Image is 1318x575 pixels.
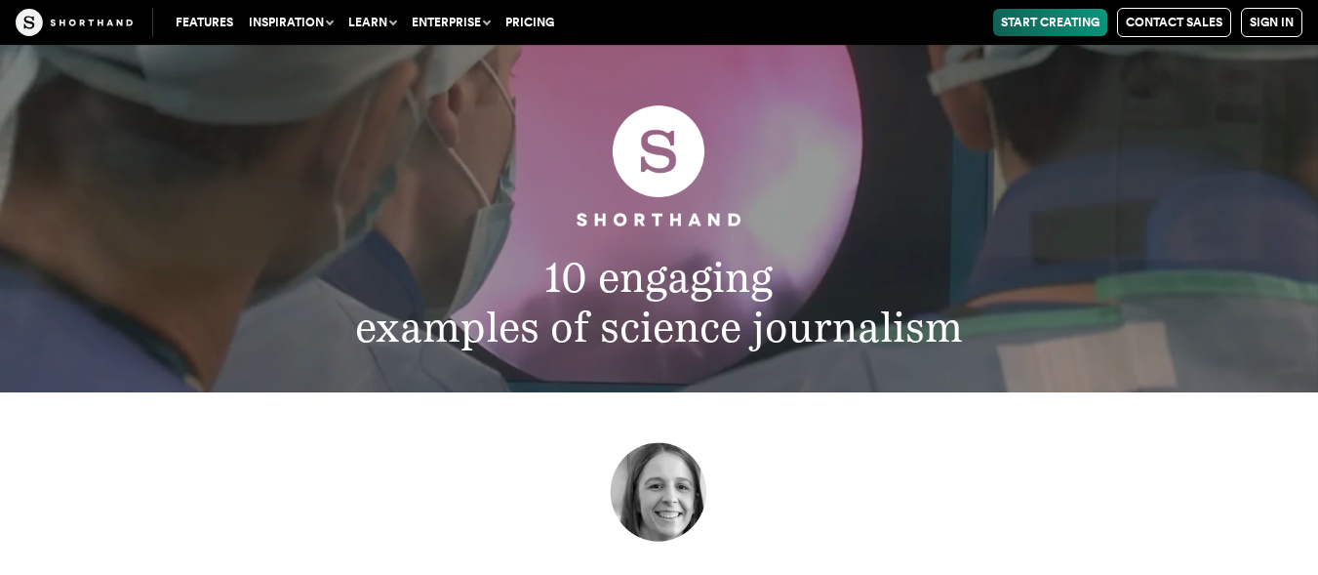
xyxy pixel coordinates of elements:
a: Contact Sales [1117,8,1231,37]
h2: 10 engaging examples of science journalism [155,252,1163,351]
a: Start Creating [993,9,1107,36]
a: Features [168,9,241,36]
button: Learn [340,9,404,36]
button: Enterprise [404,9,498,36]
a: Sign in [1241,8,1302,37]
button: Inspiration [241,9,340,36]
a: Pricing [498,9,562,36]
img: The Craft [16,9,133,36]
